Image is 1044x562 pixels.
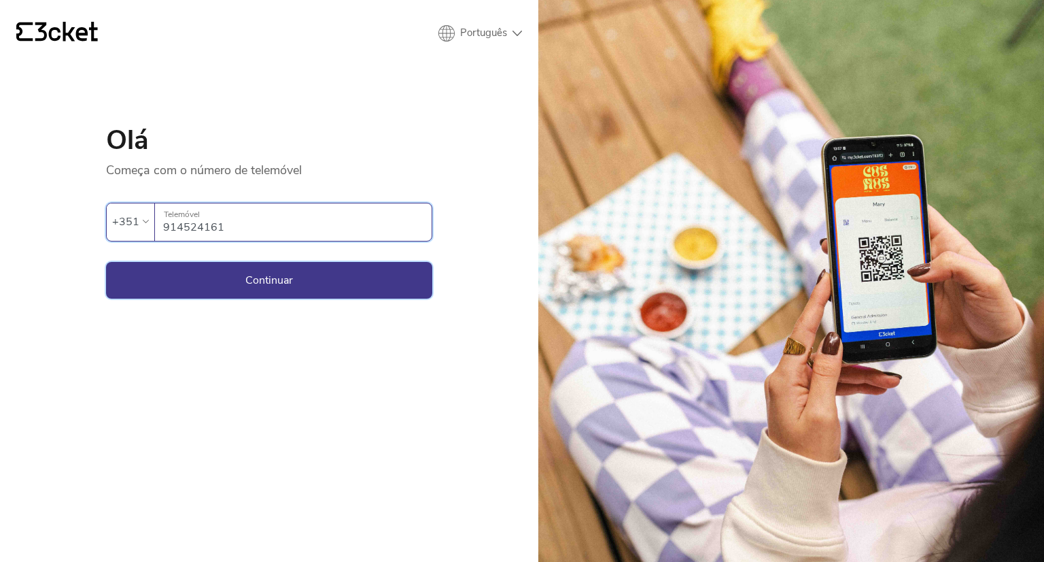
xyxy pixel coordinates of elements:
[106,127,432,154] h1: Olá
[106,154,432,178] p: Começa com o número de telemóvel
[112,212,139,232] div: +351
[16,22,33,42] g: {' '}
[16,22,98,45] a: {' '}
[163,203,432,241] input: Telemóvel
[106,262,432,299] button: Continuar
[155,203,432,226] label: Telemóvel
